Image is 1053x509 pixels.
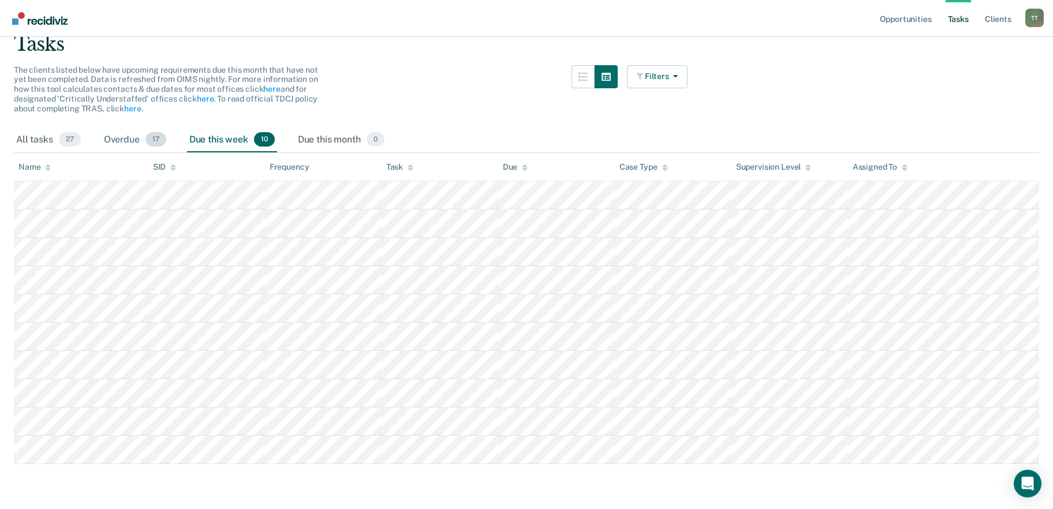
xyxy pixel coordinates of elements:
div: Task [386,162,413,172]
span: The clients listed below have upcoming requirements due this month that have not yet been complet... [14,65,318,113]
div: Tasks [14,32,1039,56]
div: T T [1025,9,1044,27]
a: here [263,84,280,93]
button: Filters [627,65,688,88]
span: 17 [145,132,166,147]
img: Recidiviz [12,12,68,25]
span: 0 [367,132,384,147]
button: Profile dropdown button [1025,9,1044,27]
div: Due [503,162,528,172]
div: Due this month0 [296,128,387,153]
div: Case Type [619,162,668,172]
a: here [124,104,141,113]
div: Name [18,162,51,172]
div: Due this week10 [187,128,277,153]
div: Overdue17 [102,128,169,153]
span: 10 [254,132,275,147]
div: Open Intercom Messenger [1014,470,1041,497]
a: here [197,94,214,103]
div: All tasks27 [14,128,83,153]
div: SID [153,162,177,172]
div: Assigned To [853,162,908,172]
span: 27 [59,132,81,147]
div: Supervision Level [736,162,812,172]
div: Frequency [270,162,309,172]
